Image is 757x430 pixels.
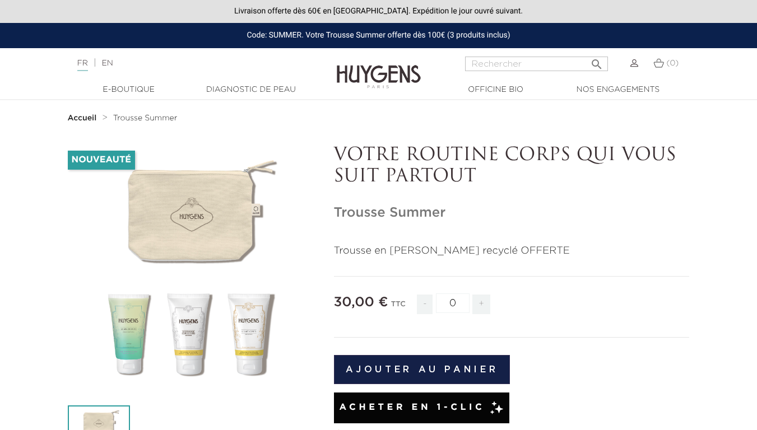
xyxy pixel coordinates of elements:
[334,244,690,259] p: Trousse en [PERSON_NAME] recyclé OFFERTE
[562,84,674,96] a: Nos engagements
[587,53,607,68] button: 
[465,57,608,71] input: Rechercher
[101,59,113,67] a: EN
[436,293,470,313] input: Quantité
[77,59,88,71] a: FR
[440,84,552,96] a: Officine Bio
[195,84,307,96] a: Diagnostic de peau
[417,295,433,314] span: -
[334,296,388,309] span: 30,00 €
[666,59,679,67] span: (0)
[113,114,178,122] span: Trousse Summer
[590,54,603,68] i: 
[113,114,178,123] a: Trousse Summer
[68,114,97,122] strong: Accueil
[472,295,490,314] span: +
[68,151,135,170] li: Nouveauté
[334,355,510,384] button: Ajouter au panier
[68,114,99,123] a: Accueil
[72,57,307,70] div: |
[391,292,406,322] div: TTC
[337,47,421,90] img: Huygens
[334,205,690,221] h1: Trousse Summer
[334,145,690,188] p: VOTRE ROUTINE CORPS QUI VOUS SUIT PARTOUT
[73,84,185,96] a: E-Boutique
